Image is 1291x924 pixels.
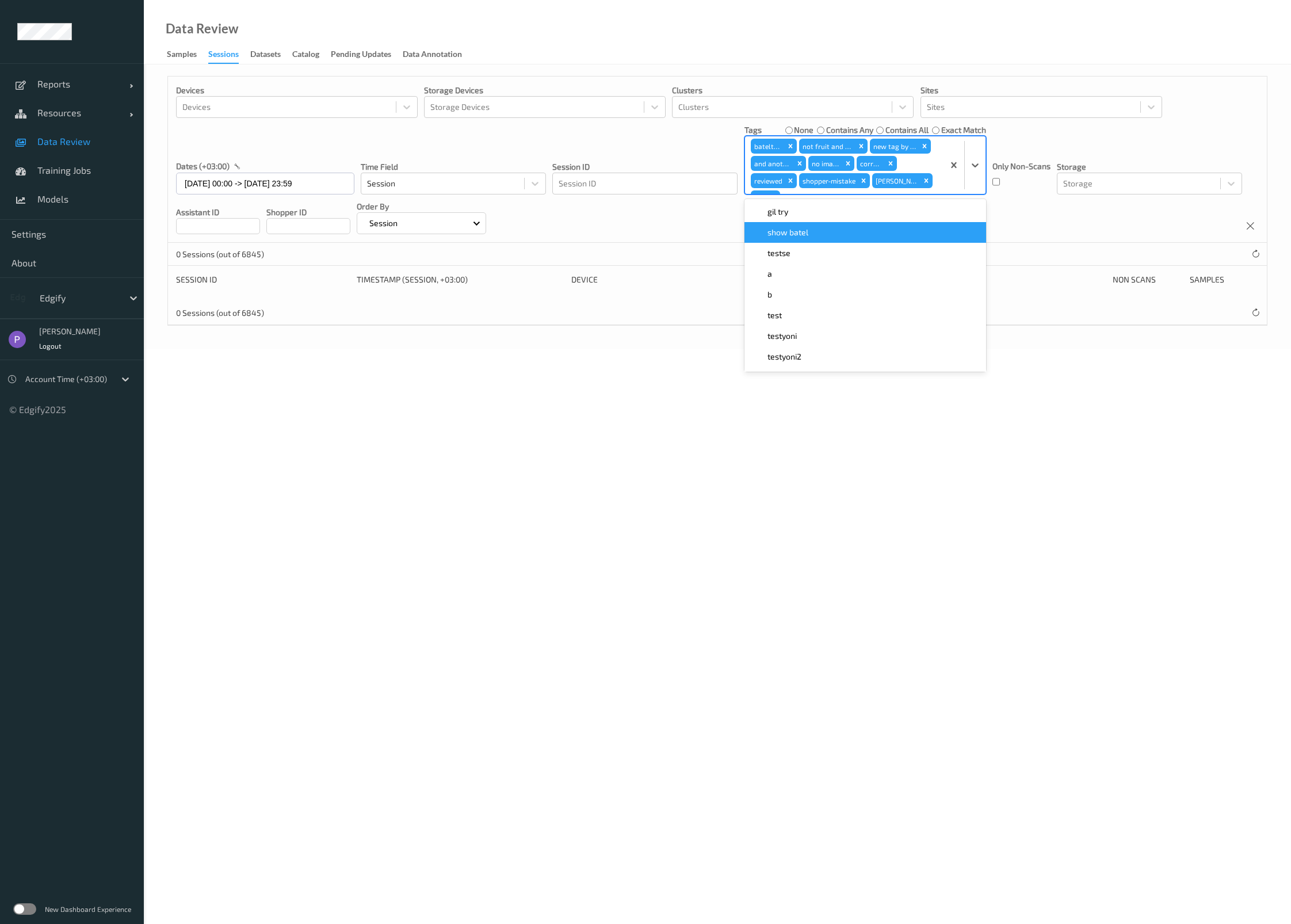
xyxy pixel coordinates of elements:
div: Data Annotation [403,48,462,63]
div: reviewed [751,173,784,188]
label: exact match [941,124,986,136]
div: Remove not fruit and veg [855,139,868,154]
div: Data Review [166,23,238,35]
span: test [767,310,782,321]
div: Catalog [292,48,319,63]
div: not fruit and veg [799,139,855,154]
span: b [767,289,772,300]
div: Samples [1190,274,1259,285]
div: shopper-mistake [799,173,857,188]
div: Remove correct [884,156,897,171]
p: Devices [176,85,418,96]
div: Remove pavel tag test [920,173,933,188]
a: Data Annotation [403,47,473,63]
div: and another [751,156,794,171]
span: a [767,268,772,280]
p: Storage Devices [424,85,666,96]
p: Tags [744,124,762,136]
div: Datasets [250,48,281,63]
div: [PERSON_NAME] test [872,173,919,188]
p: dates (+03:00) [176,161,230,172]
a: Pending Updates [331,47,403,63]
div: Non Scans [1113,274,1182,285]
p: Time Field [361,161,546,173]
div: Device [571,274,744,285]
p: Assistant ID [176,207,260,218]
p: Session [365,217,402,229]
span: testyoni2 [767,351,801,362]
div: Remove bateltest [784,139,797,154]
a: Datasets [250,47,292,63]
div: Remove and another [793,156,806,171]
div: Timestamp (Session, +03:00) [357,274,564,285]
div: Remove bag [767,190,780,205]
div: Sessions [208,48,239,64]
div: Remove new tag by gil [918,139,931,154]
a: Sessions [208,47,250,64]
p: 0 Sessions (out of 6845) [176,307,264,319]
div: Remove reviewed [784,173,797,188]
div: Tags [933,274,1105,285]
div: Remove no image [842,156,854,171]
div: Session ID [176,274,349,285]
label: contains any [826,124,873,136]
a: Catalog [292,47,331,63]
p: Shopper ID [266,207,350,218]
div: correct [857,156,884,171]
p: Order By [357,201,486,212]
div: Samples [167,48,197,63]
p: Only Non-Scans [992,161,1051,172]
span: testse [767,247,790,259]
p: Clusters [672,85,914,96]
div: bateltest [751,139,784,154]
div: Remove shopper-mistake [857,173,870,188]
div: bag [751,190,767,205]
label: none [794,124,813,136]
span: show batel [767,227,808,238]
p: Session ID [552,161,738,173]
div: new tag by [PERSON_NAME] [870,139,918,154]
span: gil try [767,206,788,217]
div: Pending Updates [331,48,391,63]
div: no image [808,156,842,171]
p: Storage [1057,161,1242,173]
a: Samples [167,47,208,63]
p: 0 Sessions (out of 6845) [176,249,264,260]
span: testyoni [767,330,797,342]
label: contains all [885,124,929,136]
p: Sites [920,85,1162,96]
